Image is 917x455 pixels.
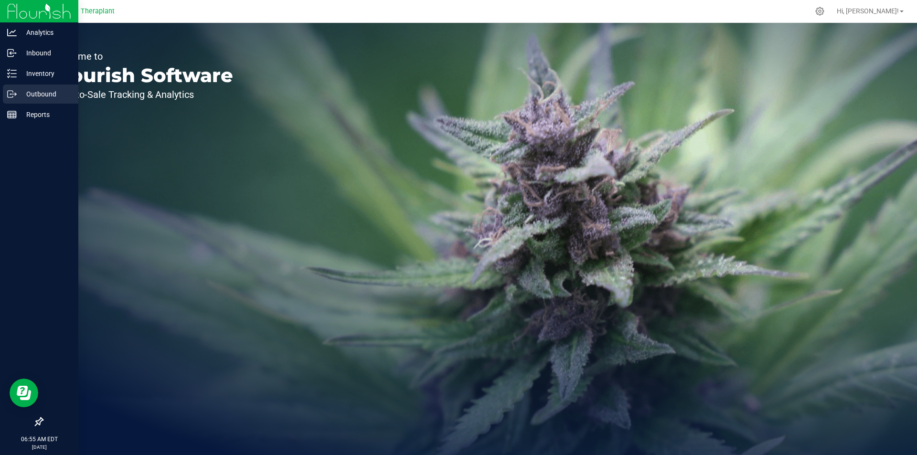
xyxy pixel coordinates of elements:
p: Inventory [17,68,74,79]
p: Inbound [17,47,74,59]
inline-svg: Inbound [7,48,17,58]
inline-svg: Analytics [7,28,17,37]
span: Theraplant [81,7,115,15]
span: Hi, [PERSON_NAME]! [837,7,899,15]
p: Reports [17,109,74,120]
p: Flourish Software [52,66,233,85]
inline-svg: Reports [7,110,17,119]
p: Outbound [17,88,74,100]
p: Seed-to-Sale Tracking & Analytics [52,90,233,99]
p: Welcome to [52,52,233,61]
p: Analytics [17,27,74,38]
inline-svg: Outbound [7,89,17,99]
p: [DATE] [4,444,74,451]
iframe: Resource center [10,379,38,407]
p: 06:55 AM EDT [4,435,74,444]
div: Manage settings [814,7,826,16]
inline-svg: Inventory [7,69,17,78]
